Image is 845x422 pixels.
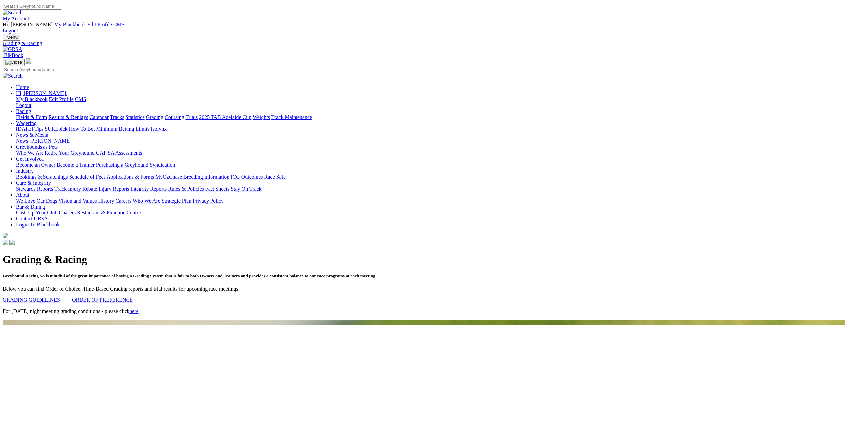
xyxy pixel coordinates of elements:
img: logo-grsa-white.png [3,233,8,238]
span: Hi, [PERSON_NAME] [16,90,66,96]
a: Rules & Policies [168,186,204,192]
a: Track Maintenance [271,114,312,120]
img: logo-grsa-white.png [26,58,31,64]
img: facebook.svg [3,240,8,245]
a: Racing [16,108,31,114]
a: Privacy Policy [193,198,224,204]
div: Greyhounds as Pets [16,150,842,156]
a: We Love Our Dogs [16,198,57,204]
p: Below you can find Order of Choice, Time-Based Grading reports and trial results for upcoming rac... [3,286,842,292]
a: Become an Owner [16,162,55,168]
a: Coursing [165,114,184,120]
a: Careers [115,198,131,204]
a: Contact GRSA [16,216,48,221]
a: 2025 TAB Adelaide Cup [199,114,251,120]
a: Minimum Betting Limits [96,126,149,132]
h5: Greyhound Racing SA is mindful of the great importance of having a Grading System that is fair to... [3,273,842,279]
img: Search [3,10,23,16]
a: How To Bet [69,126,95,132]
a: Get Involved [16,156,44,162]
a: GRADING GUIDELINES [3,297,60,303]
a: Logout [16,102,31,108]
span: Hi, [PERSON_NAME] [3,22,53,27]
a: Who We Are [16,150,43,156]
div: My Account [3,22,842,34]
a: Who We Are [133,198,160,204]
a: Home [16,84,29,90]
a: Wagering [16,120,37,126]
div: Bar & Dining [16,210,842,216]
a: Statistics [126,114,145,120]
a: My Blackbook [16,96,48,102]
a: Weights [253,114,270,120]
a: [DATE] Tips [16,126,43,132]
div: News & Media [16,138,842,144]
img: GRSA [3,46,22,52]
a: Logout [3,28,18,33]
a: Fields & Form [16,114,47,120]
a: My Account [3,16,29,21]
a: Strategic Plan [162,198,191,204]
a: [PERSON_NAME] [29,138,71,144]
a: CMS [113,22,125,27]
a: Retire Your Greyhound [45,150,95,156]
a: Syndication [150,162,175,168]
a: News [16,138,28,144]
a: Grading & Racing [3,41,842,46]
a: SUREpick [45,126,67,132]
a: here [129,308,139,314]
a: News & Media [16,132,48,138]
a: Calendar [89,114,109,120]
a: Cash Up Your Club [16,210,57,215]
a: My Blackbook [54,22,86,27]
h1: Grading & Racing [3,253,842,266]
a: Trials [185,114,198,120]
a: Care & Integrity [16,180,51,186]
a: Schedule of Fees [69,174,105,180]
input: Search [3,66,61,73]
a: Vision and Values [58,198,97,204]
div: Wagering [16,126,842,132]
a: Chasers Restaurant & Function Centre [59,210,141,215]
a: CMS [75,96,86,102]
input: Search [3,3,61,10]
a: Integrity Reports [130,186,167,192]
div: Hi, [PERSON_NAME] [16,96,842,108]
a: Stewards Reports [16,186,53,192]
a: Isolynx [151,126,167,132]
a: Injury Reports [98,186,129,192]
a: Track Injury Rebate [54,186,97,192]
a: Become a Trainer [57,162,95,168]
img: twitter.svg [9,240,15,245]
span: Menu [7,35,18,40]
a: Bookings & Scratchings [16,174,68,180]
a: GAP SA Assessments [96,150,142,156]
a: ORDER OF PREFERENCE [72,297,133,303]
img: Close [5,60,22,65]
a: Login To Blackbook [16,222,60,227]
img: Search [3,73,23,79]
div: About [16,198,842,204]
a: History [98,198,114,204]
button: Toggle navigation [3,59,25,66]
span: For [DATE] night meeting grading conditions - please click [3,308,139,314]
a: BlkBook [3,52,23,58]
a: Applications & Forms [107,174,154,180]
button: Toggle navigation [3,34,20,41]
a: Edit Profile [87,22,112,27]
a: Results & Replays [48,114,88,120]
a: Stay On Track [231,186,261,192]
a: Greyhounds as Pets [16,144,58,150]
a: Fact Sheets [205,186,229,192]
div: Racing [16,114,842,120]
a: Edit Profile [49,96,74,102]
div: Industry [16,174,842,180]
a: Grading [146,114,163,120]
div: Care & Integrity [16,186,842,192]
a: MyOzChase [155,174,182,180]
a: Purchasing a Greyhound [96,162,148,168]
a: Hi, [PERSON_NAME] [16,90,67,96]
a: Industry [16,168,34,174]
a: About [16,192,29,198]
